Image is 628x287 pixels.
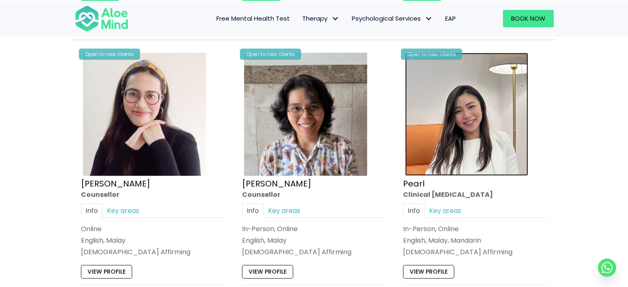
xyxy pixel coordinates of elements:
a: View profile [81,266,132,279]
span: Psychological Services [352,14,433,23]
div: [DEMOGRAPHIC_DATA] Affirming [81,248,225,257]
a: Key areas [263,204,305,218]
img: zafeera counsellor [244,53,367,176]
a: TherapyTherapy: submenu [296,10,346,27]
div: Open to new clients [401,49,462,60]
div: Online [81,224,225,234]
a: Key areas [424,204,466,218]
span: Therapy [302,14,339,23]
a: Info [242,204,263,218]
a: Psychological ServicesPsychological Services: submenu [346,10,439,27]
a: Book Now [503,10,554,27]
a: EAP [439,10,462,27]
a: [PERSON_NAME] [81,178,150,190]
a: View profile [242,266,293,279]
a: Info [403,204,424,218]
div: Clinical [MEDICAL_DATA] [403,190,547,199]
p: English, Malay [242,236,386,246]
div: Open to new clients [79,49,140,60]
div: In-Person, Online [403,224,547,234]
a: View profile [403,266,454,279]
div: Open to new clients [240,49,301,60]
span: EAP [445,14,456,23]
div: Counsellor [242,190,386,199]
a: Pearl [403,178,424,190]
span: Free Mental Health Test [216,14,290,23]
a: Key areas [102,204,144,218]
nav: Menu [139,10,462,27]
div: In-Person, Online [242,224,386,234]
img: Therapist Photo Update [83,53,206,176]
span: Book Now [511,14,545,23]
p: English, Malay, Mandarin [403,236,547,246]
span: Therapy: submenu [329,12,341,24]
img: Pearl photo [405,53,528,176]
div: [DEMOGRAPHIC_DATA] Affirming [242,248,386,257]
span: Psychological Services: submenu [423,12,435,24]
a: Free Mental Health Test [210,10,296,27]
div: [DEMOGRAPHIC_DATA] Affirming [403,248,547,257]
a: [PERSON_NAME] [242,178,311,190]
a: Whatsapp [598,259,616,277]
p: English, Malay [81,236,225,246]
div: Counsellor [81,190,225,199]
img: Aloe mind Logo [75,5,128,32]
a: Info [81,204,102,218]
